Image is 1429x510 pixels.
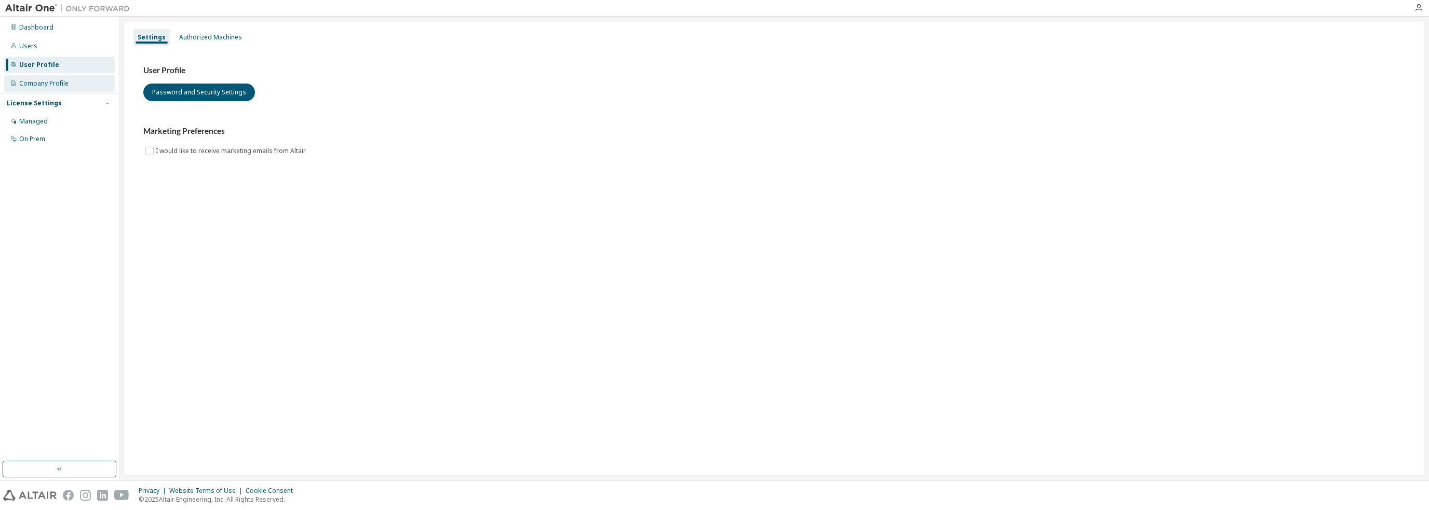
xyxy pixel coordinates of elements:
[97,490,108,501] img: linkedin.svg
[156,145,308,157] label: I would like to receive marketing emails from Altair
[143,84,255,101] button: Password and Security Settings
[63,490,74,501] img: facebook.svg
[139,495,299,504] p: © 2025 Altair Engineering, Inc. All Rights Reserved.
[3,490,57,501] img: altair_logo.svg
[19,117,48,126] div: Managed
[19,23,53,32] div: Dashboard
[80,490,91,501] img: instagram.svg
[139,487,169,495] div: Privacy
[138,33,166,42] div: Settings
[246,487,299,495] div: Cookie Consent
[114,490,129,501] img: youtube.svg
[5,3,135,13] img: Altair One
[179,33,242,42] div: Authorized Machines
[143,126,1405,136] h3: Marketing Preferences
[169,487,246,495] div: Website Terms of Use
[143,65,1405,76] h3: User Profile
[19,61,59,69] div: User Profile
[19,135,45,143] div: On Prem
[7,99,62,107] div: License Settings
[19,42,37,50] div: Users
[19,79,69,88] div: Company Profile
